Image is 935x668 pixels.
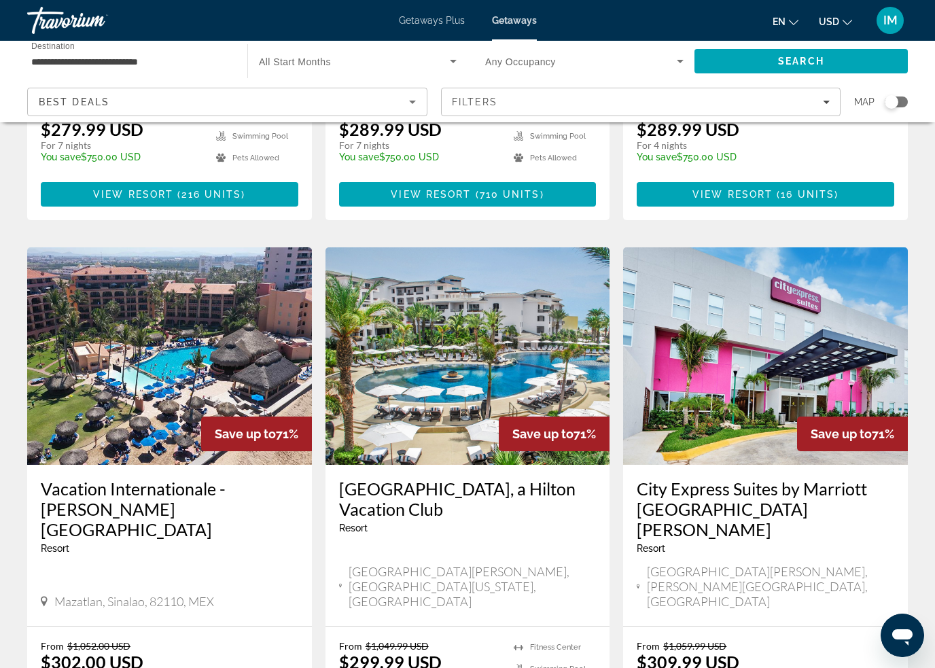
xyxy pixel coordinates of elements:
span: From [339,640,362,652]
div: 71% [499,417,610,451]
p: $289.99 USD [637,119,739,139]
p: $279.99 USD [41,119,143,139]
span: Any Occupancy [485,56,556,67]
span: $1,052.00 USD [67,640,130,652]
button: View Resort(216 units) [41,182,298,207]
p: $750.00 USD [41,152,202,162]
p: $750.00 USD [339,152,501,162]
a: Vacation Internationale - [PERSON_NAME][GEOGRAPHIC_DATA] [41,478,298,540]
button: Search [694,49,908,73]
span: Pets Allowed [232,154,279,162]
span: Map [854,92,875,111]
span: IM [883,14,898,27]
span: 710 units [480,189,540,200]
a: Getaways [492,15,537,26]
span: Resort [339,523,368,533]
span: From [637,640,660,652]
button: View Resort(710 units) [339,182,597,207]
span: Mazatlan, Sinalao, 82110, MEX [54,594,214,609]
button: Filters [441,88,841,116]
span: [GEOGRAPHIC_DATA][PERSON_NAME], [GEOGRAPHIC_DATA][US_STATE], [GEOGRAPHIC_DATA] [349,564,596,609]
span: You save [339,152,379,162]
span: Save up to [512,427,574,441]
p: $750.00 USD [637,152,807,162]
img: Cabo Azul, a Hilton Vacation Club [325,247,610,465]
p: For 4 nights [637,139,807,152]
p: $289.99 USD [339,119,442,139]
img: City Express Suites by Marriott Playa del Carmen [623,247,908,465]
img: Vacation Internationale - Torres Mazatlan [27,247,312,465]
span: ( ) [773,189,839,200]
span: Resort [637,543,665,554]
a: Getaways Plus [399,15,465,26]
span: ( ) [173,189,245,200]
span: Destination [31,41,75,50]
span: View Resort [391,189,471,200]
p: For 7 nights [339,139,501,152]
span: Fitness Center [530,643,581,652]
span: $1,049.99 USD [366,640,429,652]
span: Best Deals [39,96,109,107]
span: ( ) [471,189,544,200]
a: City Express Suites by Marriott [GEOGRAPHIC_DATA][PERSON_NAME] [637,478,894,540]
button: Change currency [819,12,852,31]
span: Save up to [215,427,276,441]
span: Swimming Pool [232,132,288,141]
span: Resort [41,543,69,554]
span: From [41,640,64,652]
span: You save [637,152,677,162]
p: For 7 nights [41,139,202,152]
span: Swimming Pool [530,132,586,141]
iframe: Button to launch messaging window [881,614,924,657]
span: Search [778,56,824,67]
span: [GEOGRAPHIC_DATA][PERSON_NAME], [PERSON_NAME][GEOGRAPHIC_DATA], [GEOGRAPHIC_DATA] [647,564,894,609]
span: You save [41,152,81,162]
span: Pets Allowed [530,154,577,162]
a: Travorium [27,3,163,38]
button: View Resort(16 units) [637,182,894,207]
span: USD [819,16,839,27]
span: $1,059.99 USD [663,640,726,652]
span: View Resort [93,189,173,200]
input: Select destination [31,54,230,70]
button: Change language [773,12,798,31]
mat-select: Sort by [39,94,416,110]
a: [GEOGRAPHIC_DATA], a Hilton Vacation Club [339,478,597,519]
span: Save up to [811,427,872,441]
span: All Start Months [259,56,331,67]
div: 71% [797,417,908,451]
span: View Resort [692,189,773,200]
div: 71% [201,417,312,451]
span: 216 units [181,189,241,200]
span: Filters [452,96,498,107]
span: 16 units [781,189,834,200]
span: en [773,16,786,27]
button: User Menu [872,6,908,35]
